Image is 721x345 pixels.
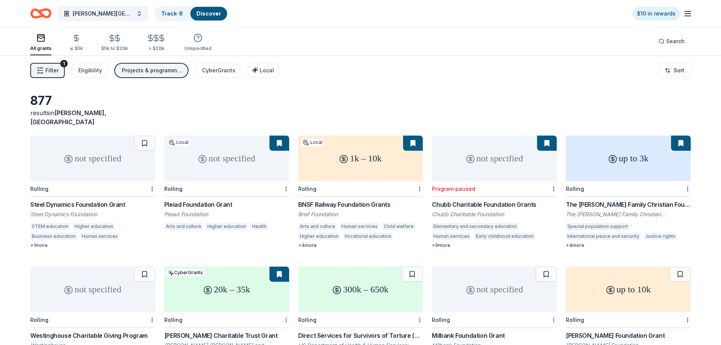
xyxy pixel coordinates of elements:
div: not specified [164,136,289,181]
div: Steel Dynamics Foundation Grant [30,200,155,209]
button: [PERSON_NAME][GEOGRAPHIC_DATA] [58,6,148,21]
div: Program paused [432,186,475,192]
div: All grants [30,45,51,52]
div: 300k – 650k [298,267,423,312]
div: 877 [30,93,155,108]
div: Unspecified [184,45,212,52]
div: Higher education [73,223,115,230]
div: Pleiad Foundation Grant [164,200,289,209]
button: Local [248,63,280,78]
div: Justice rights [644,233,677,240]
a: up to 3kRollingThe [PERSON_NAME] Family Christian Foundation GrantThe [PERSON_NAME] Family Christ... [566,136,691,248]
div: not specified [30,136,155,181]
div: STEM education [30,223,70,230]
div: 1k – 10k [298,136,423,181]
button: ≤ $5k [70,31,83,55]
span: [PERSON_NAME], [GEOGRAPHIC_DATA] [30,109,106,126]
div: CyberGrants [202,66,235,75]
span: Sort [674,66,684,75]
div: Rolling [30,186,48,192]
div: Westinghouse Charitable Giving Program [30,331,155,340]
div: > $20k [146,45,166,52]
a: Discover [196,10,221,17]
div: Early childhood education [474,233,535,240]
span: in [30,109,106,126]
div: [PERSON_NAME] Charitable Trust Grant [164,331,289,340]
button: CyberGrants [195,63,241,78]
a: Home [30,5,51,22]
div: Chubb Charitable Foundation Grants [432,200,557,209]
div: ≤ $5k [70,45,83,52]
div: International peace and security [566,233,641,240]
div: 1 [60,60,68,67]
div: 20k – 35k [164,267,289,312]
div: Chubb Charitable Foundation [432,211,557,218]
a: not specifiedRollingSteel Dynamics Foundation GrantSteel Dynamics FoundationSTEM educationHigher ... [30,136,155,248]
div: [PERSON_NAME] Foundation Grant [566,331,691,340]
div: not specified [30,267,155,312]
span: Filter [45,66,59,75]
div: Bnsf Foundation [298,211,423,218]
div: Special population support [566,223,629,230]
button: Track· 8Discover [154,6,228,21]
span: Search [666,37,685,46]
div: Projects & programming [122,66,182,75]
div: The [PERSON_NAME] Family Christian Foundation Grant [566,200,691,209]
a: 1k – 10kLocalRollingBNSF Railway Foundation GrantsBnsf FoundationArts and cultureHuman servicesCh... [298,136,423,248]
div: Arts and culture [164,223,203,230]
div: Rolling [566,317,584,323]
div: up to 10k [566,267,691,312]
button: > $20k [146,31,166,55]
button: $5k to $20k [101,31,128,55]
div: not specified [432,267,557,312]
div: Vocational education [343,233,393,240]
span: [PERSON_NAME][GEOGRAPHIC_DATA] [73,9,133,18]
button: Search [652,34,691,49]
div: The [PERSON_NAME] Family Christian Foundation, Inc. [566,211,691,218]
div: Rolling [298,186,316,192]
div: Local [301,139,324,146]
div: Higher education [298,233,340,240]
div: Local [167,139,190,146]
button: All grants [30,30,51,55]
div: Human services [432,233,471,240]
div: Higher education [206,223,248,230]
div: Child welfare [382,223,415,230]
div: Pleiad Foundation [164,211,289,218]
button: Filter1 [30,63,65,78]
div: Human services [80,233,120,240]
div: results [30,108,155,126]
button: Unspecified [184,30,212,55]
div: + 4 more [298,242,423,248]
button: Projects & programming [114,63,188,78]
div: Direct Services for Survivors of Torture (335637) [298,331,423,340]
div: not specified [432,136,557,181]
div: Rolling [164,186,182,192]
a: $10 in rewards [632,7,680,20]
div: Rolling [432,317,450,323]
div: $5k to $20k [101,45,128,52]
a: not specifiedLocalRollingPleiad Foundation GrantPleiad FoundationArts and cultureHigher education... [164,136,289,233]
button: Sort [658,63,691,78]
div: Elementary and secondary education [432,223,519,230]
div: Rolling [298,317,316,323]
div: Eligibility [78,66,102,75]
div: up to 3k [566,136,691,181]
a: not specifiedProgram pausedChubb Charitable Foundation GrantsChubb Charitable FoundationElementar... [432,136,557,248]
button: Eligibility [71,63,108,78]
a: Track· 8 [161,10,183,17]
div: Rolling [566,186,584,192]
div: CyberGrants [167,269,204,276]
div: + 1 more [30,242,155,248]
div: Business education [30,233,77,240]
span: Local [260,67,274,73]
div: Arts and culture [298,223,337,230]
div: Human services [340,223,379,230]
div: Milbank Foundation Grant [432,331,557,340]
div: Rolling [30,317,48,323]
div: + 9 more [432,242,557,248]
div: Health [251,223,268,230]
div: Steel Dynamics Foundation [30,211,155,218]
div: + 4 more [566,242,691,248]
div: Rolling [164,317,182,323]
